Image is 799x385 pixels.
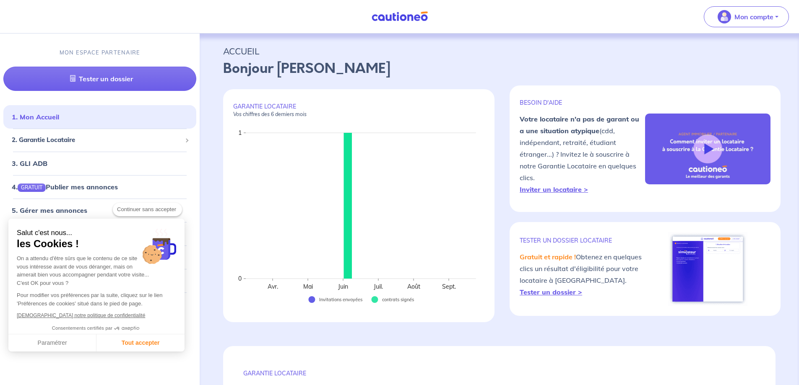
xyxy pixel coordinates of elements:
[223,59,776,79] p: Bonjour [PERSON_NAME]
[3,202,196,219] div: 5. Gérer mes annonces
[407,283,420,290] text: Août
[520,288,582,296] a: Tester un dossier >
[238,275,242,282] text: 0
[114,316,139,341] svg: Axeptio
[8,334,96,352] button: Paramétrer
[520,115,639,135] strong: Votre locataire n'a pas de garant ou a une situation atypique
[520,253,576,261] em: Gratuit et rapide !
[520,237,645,244] p: TESTER un dossier locataire
[3,155,196,172] div: 3. GLI ADB
[12,183,118,191] a: 4.GRATUITPublier mes annonces
[704,6,789,27] button: illu_account_valid_menu.svgMon compte
[3,249,196,266] div: 7. Bons plans pour mes propriétaires
[3,178,196,195] div: 4.GRATUITPublier mes annonces
[718,10,731,23] img: illu_account_valid_menu.svg
[3,296,196,313] div: Mes informations
[3,132,196,148] div: 2. Garantie Locataire
[243,369,755,377] p: GARANTIE LOCATAIRE
[268,283,278,290] text: Avr.
[17,291,176,307] p: Pour modifier vos préférences par la suite, cliquez sur le lien 'Préférences de cookies' situé da...
[3,67,196,91] a: Tester un dossier
[442,283,456,290] text: Sept.
[17,313,145,318] a: [DEMOGRAPHIC_DATA] notre politique de confidentialité
[3,225,196,242] div: 6. Bons plans pour mes locataires
[12,113,59,121] a: 1. Mon Accueil
[303,283,313,290] text: Mai
[520,113,645,195] p: (cdd, indépendant, retraité, étudiant étranger...) ? Invitez le à souscrire à notre Garantie Loca...
[233,111,307,117] em: Vos chiffres des 6 derniers mois
[368,11,431,22] img: Cautioneo
[373,283,383,290] text: Juil.
[17,229,176,238] small: Salut c'est nous...
[645,114,770,184] img: video-gli-new-none.jpg
[668,232,747,306] img: simulateur.png
[3,109,196,125] div: 1. Mon Accueil
[223,44,776,59] p: ACCUEIL
[520,185,588,194] a: Inviter un locataire >
[113,203,182,216] button: Continuer sans accepter
[96,334,185,352] button: Tout accepter
[12,206,87,214] a: 5. Gérer mes annonces
[117,205,178,214] span: Continuer sans accepter
[3,272,196,289] div: 8. Aide-Contact
[12,159,47,168] a: 3. GLI ADB
[17,238,176,250] span: les Cookies !
[338,283,348,290] text: Juin
[520,99,645,106] p: BESOIN D'AIDE
[60,49,141,57] p: MON ESPACE PARTENAIRE
[12,135,182,145] span: 2. Garantie Locataire
[52,326,112,331] span: Consentements certifiés par
[48,323,145,334] button: Consentements certifiés par
[238,129,242,137] text: 1
[233,103,484,118] p: GARANTIE LOCATAIRE
[734,12,773,22] p: Mon compte
[520,251,645,298] p: Obtenez en quelques clics un résultat d'éligibilité pour votre locataire à [GEOGRAPHIC_DATA].
[17,254,176,287] div: On a attendu d'être sûrs que le contenu de ce site vous intéresse avant de vous déranger, mais on...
